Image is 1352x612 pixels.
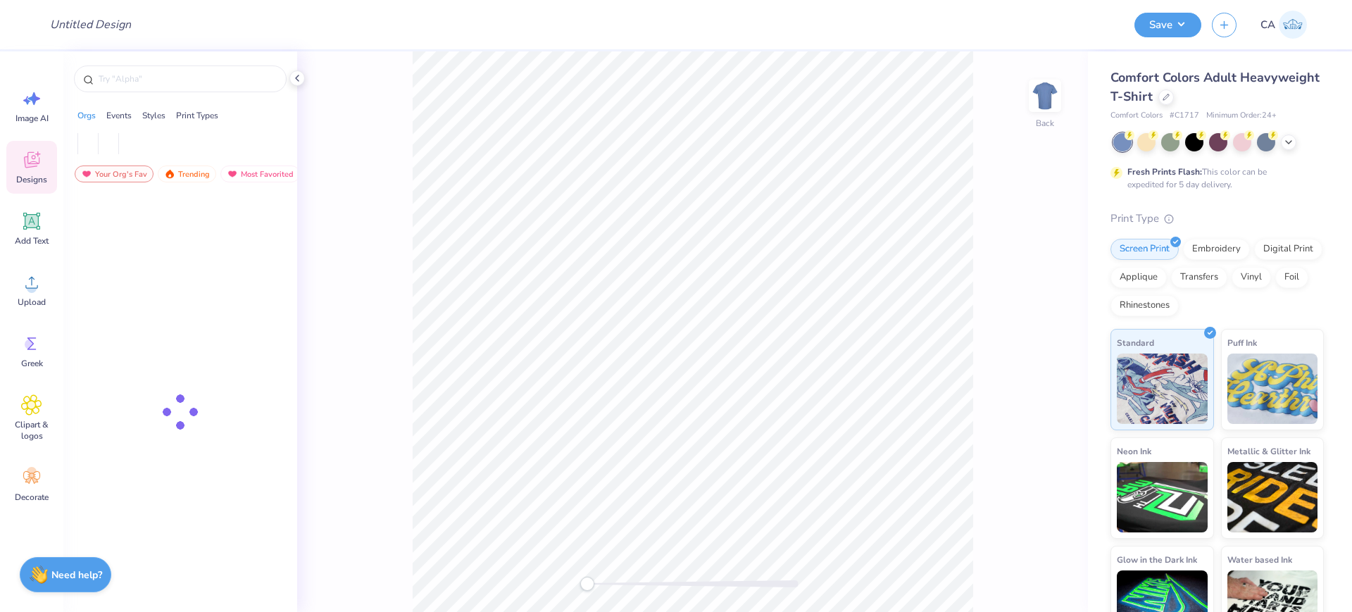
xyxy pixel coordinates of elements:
[1260,17,1275,33] span: CA
[1254,11,1313,39] a: CA
[1110,239,1179,260] div: Screen Print
[1117,354,1208,424] img: Standard
[1110,69,1320,105] span: Comfort Colors Adult Heavyweight T-Shirt
[1127,166,1202,177] strong: Fresh Prints Flash:
[18,296,46,308] span: Upload
[1117,444,1151,458] span: Neon Ink
[1227,444,1310,458] span: Metallic & Glitter Ink
[1127,166,1301,191] div: This color can be expedited for 5 day delivery.
[1254,239,1322,260] div: Digital Print
[1275,267,1308,288] div: Foil
[220,166,300,182] div: Most Favorited
[1117,462,1208,532] img: Neon Ink
[39,11,142,39] input: Untitled Design
[1031,82,1059,110] img: Back
[1227,462,1318,532] img: Metallic & Glitter Ink
[1134,13,1201,37] button: Save
[142,109,165,122] div: Styles
[1110,110,1163,122] span: Comfort Colors
[106,109,132,122] div: Events
[16,174,47,185] span: Designs
[1110,295,1179,316] div: Rhinestones
[97,72,277,86] input: Try "Alpha"
[227,169,238,179] img: most_fav.gif
[15,235,49,246] span: Add Text
[1279,11,1307,39] img: Chollene Anne Aranda
[176,109,218,122] div: Print Types
[51,568,102,582] strong: Need help?
[1227,335,1257,350] span: Puff Ink
[77,109,96,122] div: Orgs
[1227,552,1292,567] span: Water based Ink
[1110,211,1324,227] div: Print Type
[164,169,175,179] img: trending.gif
[1227,354,1318,424] img: Puff Ink
[1232,267,1271,288] div: Vinyl
[21,358,43,369] span: Greek
[8,419,55,442] span: Clipart & logos
[1117,552,1197,567] span: Glow in the Dark Ink
[15,113,49,124] span: Image AI
[158,166,216,182] div: Trending
[1117,335,1154,350] span: Standard
[1170,110,1199,122] span: # C1717
[1036,117,1054,130] div: Back
[75,166,154,182] div: Your Org's Fav
[1171,267,1227,288] div: Transfers
[1110,267,1167,288] div: Applique
[15,492,49,503] span: Decorate
[1183,239,1250,260] div: Embroidery
[580,577,594,591] div: Accessibility label
[1206,110,1277,122] span: Minimum Order: 24 +
[81,169,92,179] img: most_fav.gif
